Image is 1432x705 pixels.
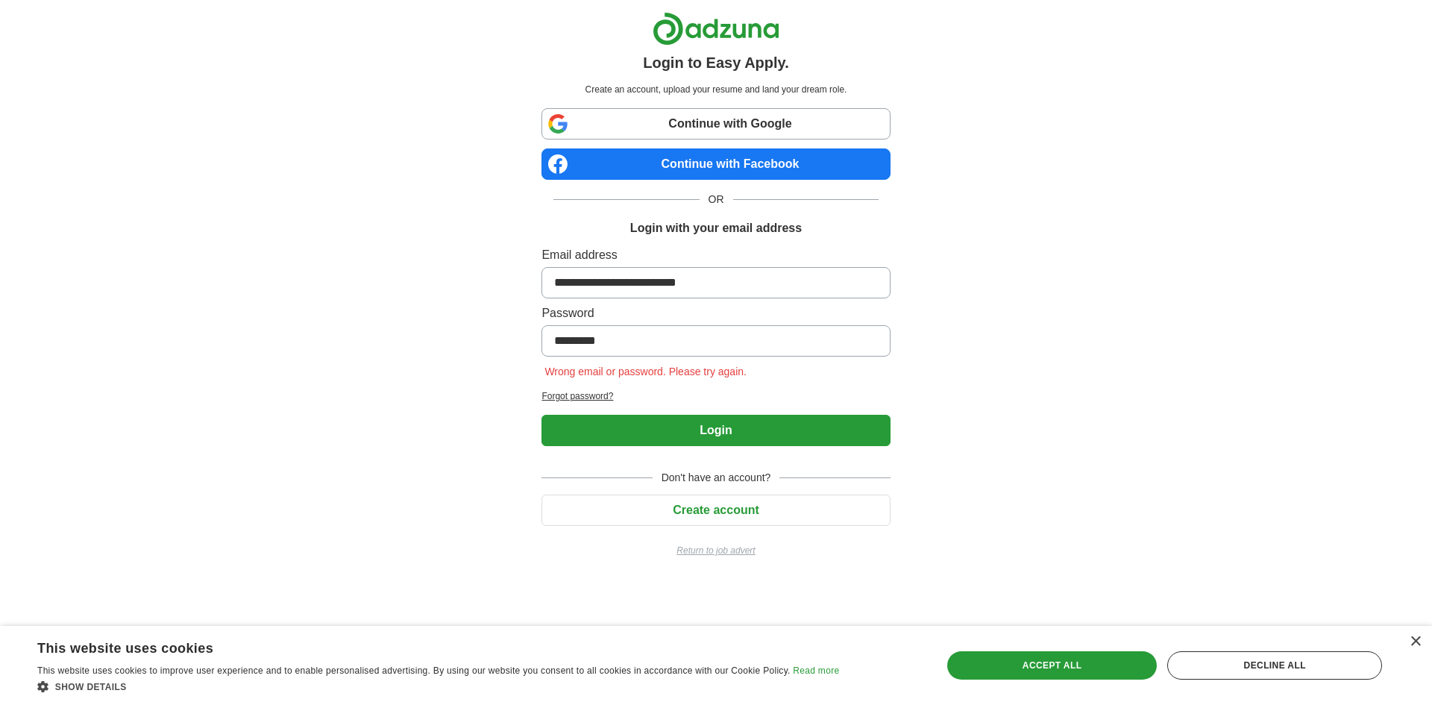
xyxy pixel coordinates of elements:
[541,504,890,516] a: Create account
[541,148,890,180] a: Continue with Facebook
[55,682,127,692] span: Show details
[541,389,890,403] a: Forgot password?
[1167,651,1382,680] div: Decline all
[653,470,780,486] span: Don't have an account?
[541,415,890,446] button: Login
[541,246,890,264] label: Email address
[37,679,839,694] div: Show details
[653,12,779,46] img: Adzuna logo
[541,108,890,140] a: Continue with Google
[541,495,890,526] button: Create account
[700,192,733,207] span: OR
[541,544,890,557] a: Return to job advert
[541,366,750,377] span: Wrong email or password. Please try again.
[1410,636,1421,648] div: Close
[947,651,1158,680] div: Accept all
[793,665,839,676] a: Read more, opens a new window
[37,635,802,657] div: This website uses cookies
[541,304,890,322] label: Password
[630,219,802,237] h1: Login with your email address
[37,665,791,676] span: This website uses cookies to improve user experience and to enable personalised advertising. By u...
[643,51,789,74] h1: Login to Easy Apply.
[544,83,887,96] p: Create an account, upload your resume and land your dream role.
